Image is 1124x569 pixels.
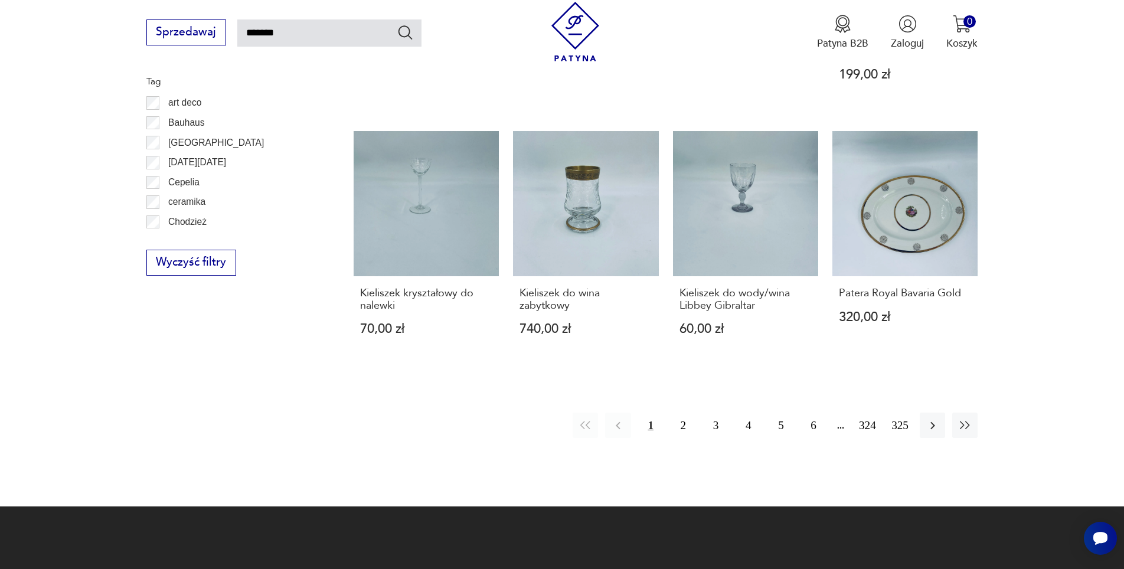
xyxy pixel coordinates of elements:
p: Tag [146,74,320,89]
button: 6 [801,413,826,438]
button: 3 [703,413,728,438]
p: 740,00 zł [519,323,652,335]
button: 5 [768,413,793,438]
p: art deco [168,95,201,110]
button: 2 [671,413,696,438]
button: Patyna B2B [817,15,868,50]
p: Chodzież [168,214,207,230]
button: Zaloguj [891,15,924,50]
p: 320,00 zł [839,311,972,323]
h3: Kieliszek kryształowy do nalewki [360,287,493,312]
button: 0Koszyk [946,15,978,50]
button: 325 [887,413,913,438]
h3: Patera Royal Bavaria Gold [839,287,972,299]
button: 324 [855,413,880,438]
img: Ikonka użytkownika [898,15,917,33]
p: Koszyk [946,37,978,50]
p: [GEOGRAPHIC_DATA] [168,135,264,151]
button: 4 [736,413,761,438]
p: 80,00 zł [519,56,652,68]
p: Ćmielów [168,234,204,249]
button: 1 [638,413,664,438]
p: 160,00 zł [679,56,812,68]
iframe: Smartsupp widget button [1084,522,1117,555]
p: Patyna B2B [817,37,868,50]
img: Ikona medalu [834,15,852,33]
p: ceramika [168,194,205,210]
a: Ikona medaluPatyna B2B [817,15,868,50]
p: 80,00 zł [360,56,493,68]
a: Kieliszek do wody/wina Libbey GibraltarKieliszek do wody/wina Libbey Gibraltar60,00 zł [673,131,818,363]
h3: Kieliszek do wina zabytkowy [519,287,652,312]
p: Zaloguj [891,37,924,50]
p: Cepelia [168,175,200,190]
a: Sprzedawaj [146,28,226,38]
p: 70,00 zł [360,323,493,335]
img: Patyna - sklep z meblami i dekoracjami vintage [545,2,605,61]
button: Szukaj [397,24,414,41]
h3: Kieliszek do wody/wina Libbey Gibraltar [679,287,812,312]
a: Patera Royal Bavaria GoldPatera Royal Bavaria Gold320,00 zł [832,131,978,363]
p: 60,00 zł [679,323,812,335]
img: Ikona koszyka [953,15,971,33]
button: Wyczyść filtry [146,250,236,276]
p: Bauhaus [168,115,205,130]
a: Kieliszek kryształowy do nalewkiKieliszek kryształowy do nalewki70,00 zł [354,131,499,363]
p: 199,00 zł [839,68,972,81]
button: Sprzedawaj [146,19,226,45]
p: [DATE][DATE] [168,155,226,170]
a: Kieliszek do wina zabytkowyKieliszek do wina zabytkowy740,00 zł [513,131,658,363]
div: 0 [963,15,976,28]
